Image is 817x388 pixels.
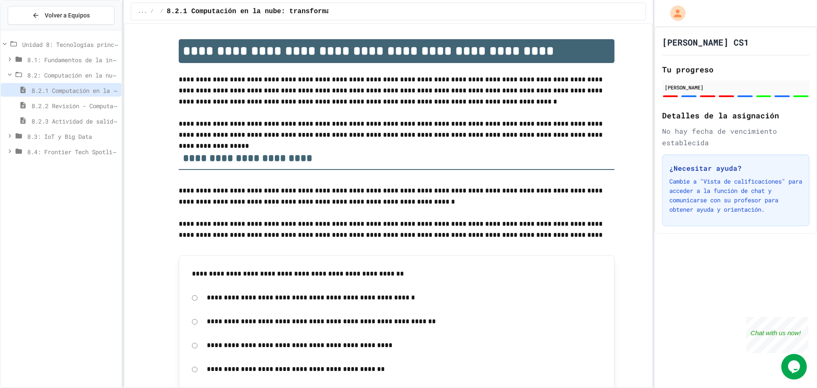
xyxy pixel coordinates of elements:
font: No hay fecha de vencimiento establecida [662,126,777,147]
font: 8.2.1 Computación en la nube: transformando el mundo digital [31,85,236,95]
font: 8.2.1 Computación en la nube: transformando el mundo digital [167,8,412,15]
font: ... [138,9,147,14]
font: / [150,9,153,14]
font: 8.1: Fundamentos de la inteligencia artificial [27,55,184,64]
font: [PERSON_NAME] [665,84,703,91]
font: Volver a Equipos [45,12,90,19]
font: 8.2: Computación en la nube [27,70,119,79]
font: Cambie a "Vista de calificaciones" para acceder a la función de chat y comunicarse con su profeso... [669,177,802,213]
iframe: widget de chat [781,354,808,379]
font: Tu progreso [662,64,714,75]
div: Mi cuenta [661,3,688,23]
iframe: widget de chat [746,317,808,353]
font: 8.4: Frontier Tech Spotlight [27,147,123,156]
font: 8.2.2 Revisión - Computación en la nube [31,101,164,110]
button: Volver a Equipos [8,6,114,25]
font: 8.2.3 Actividad de salida - Cloud Service Detective [31,116,205,125]
font: / [160,9,163,14]
font: [PERSON_NAME] CS1 [662,37,749,48]
font: Detalles de la asignación [662,111,779,121]
font: Unidad 8: Tecnologías principales y emergentes [22,39,179,49]
font: ¿Necesitar ayuda? [669,163,742,172]
font: 8.3: IoT y Big Data [27,132,92,141]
